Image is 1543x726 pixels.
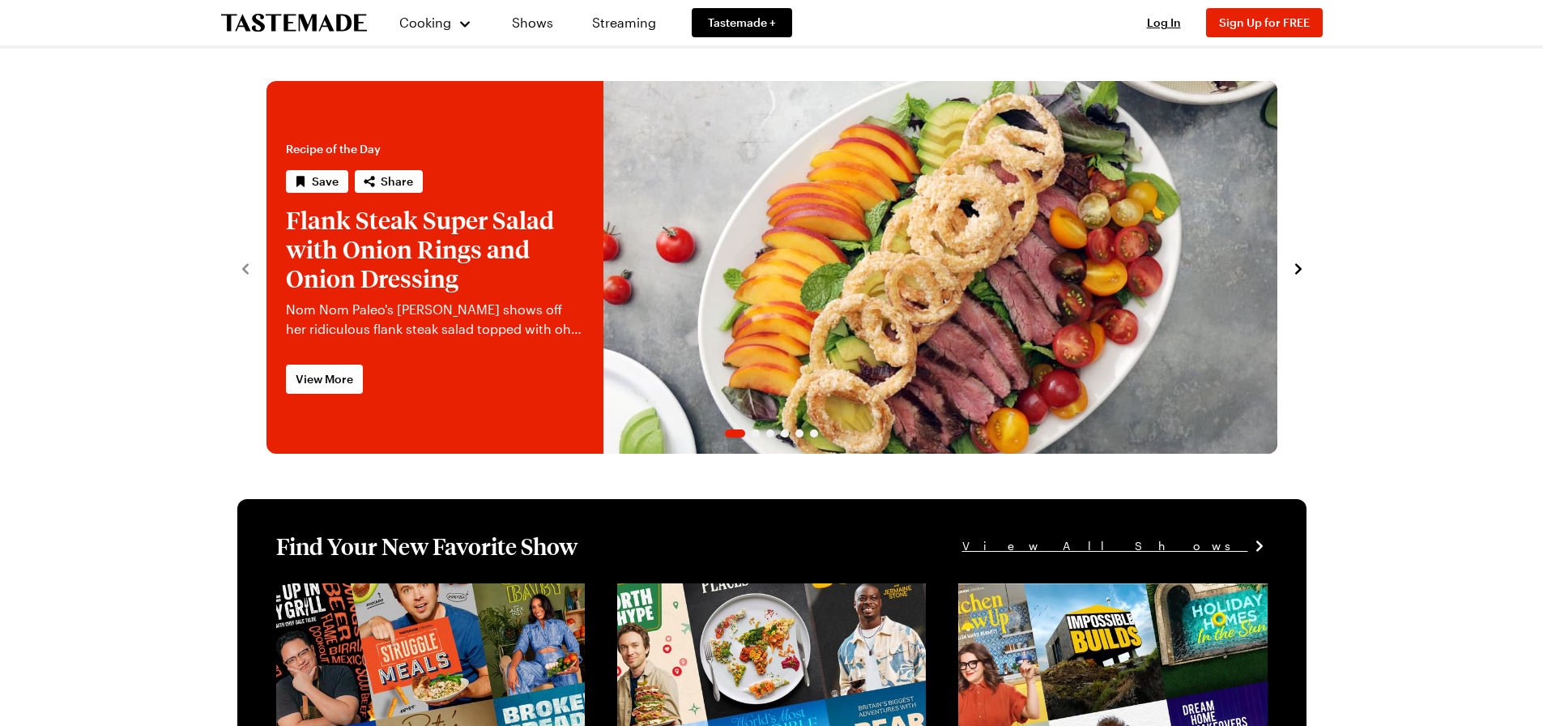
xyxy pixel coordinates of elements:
[692,8,792,37] a: Tastemade +
[708,15,776,31] span: Tastemade +
[1219,15,1310,29] span: Sign Up for FREE
[795,429,803,438] span: Go to slide 5
[962,537,1268,555] a: View All Shows
[355,170,423,193] button: Share
[1147,15,1181,29] span: Log In
[1290,258,1306,277] button: navigate to next item
[296,371,353,387] span: View More
[781,429,789,438] span: Go to slide 4
[312,173,339,190] span: Save
[286,170,348,193] button: Save recipe
[1132,15,1196,31] button: Log In
[1206,8,1323,37] button: Sign Up for FREE
[286,365,363,394] a: View More
[810,429,818,438] span: Go to slide 6
[399,15,451,30] span: Cooking
[962,537,1248,555] span: View All Shows
[221,14,367,32] a: To Tastemade Home Page
[237,258,254,277] button: navigate to previous item
[766,429,774,438] span: Go to slide 3
[276,532,578,561] h1: Find Your New Favorite Show
[725,429,745,438] span: Go to slide 1
[617,585,838,600] a: View full content for [object Object]
[399,3,473,42] button: Cooking
[276,585,497,600] a: View full content for [object Object]
[958,585,1179,600] a: View full content for [object Object]
[752,429,760,438] span: Go to slide 2
[381,173,413,190] span: Share
[266,81,1277,454] div: 1 / 6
